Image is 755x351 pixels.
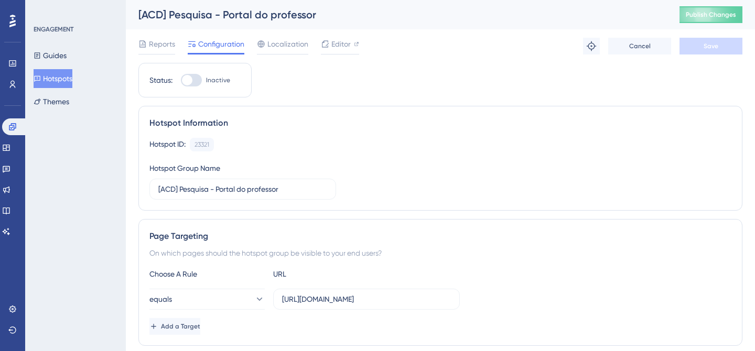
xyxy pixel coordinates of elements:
[608,38,671,54] button: Cancel
[679,38,742,54] button: Save
[149,138,186,151] div: Hotspot ID:
[149,74,172,86] div: Status:
[282,293,451,305] input: yourwebsite.com/path
[161,322,200,331] span: Add a Target
[158,183,327,195] input: Type your Hotspot Group Name here
[629,42,651,50] span: Cancel
[149,38,175,50] span: Reports
[149,247,731,259] div: On which pages should the hotspot group be visible to your end users?
[34,25,73,34] div: ENGAGEMENT
[686,10,736,19] span: Publish Changes
[679,6,742,23] button: Publish Changes
[267,38,308,50] span: Localization
[34,92,69,111] button: Themes
[198,38,244,50] span: Configuration
[149,268,265,280] div: Choose A Rule
[195,140,209,149] div: 23321
[34,46,67,65] button: Guides
[331,38,351,50] span: Editor
[149,230,731,243] div: Page Targeting
[704,42,718,50] span: Save
[149,289,265,310] button: equals
[149,293,172,305] span: equals
[138,7,653,22] div: [ACD] Pesquisa - Portal do professor
[149,162,220,174] div: Hotspot Group Name
[34,69,72,88] button: Hotspots
[149,117,731,129] div: Hotspot Information
[206,76,230,84] span: Inactive
[149,318,200,335] button: Add a Target
[273,268,389,280] div: URL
